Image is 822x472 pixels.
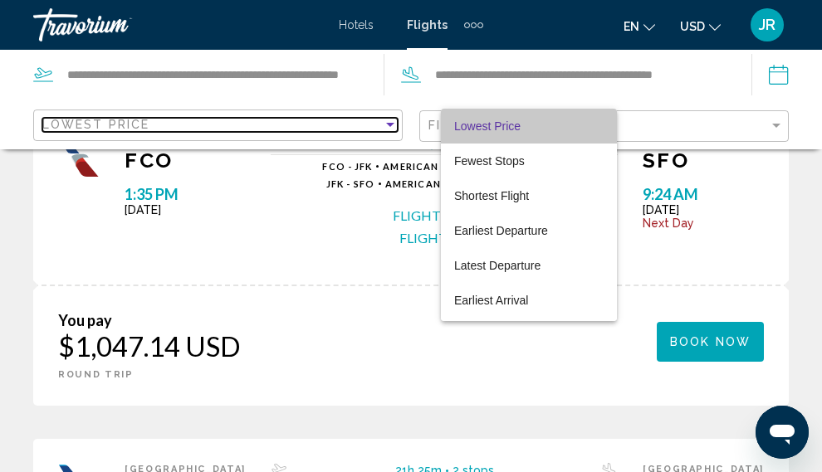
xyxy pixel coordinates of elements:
span: Fewest Stops [454,154,525,168]
span: Earliest Departure [454,224,548,237]
span: Latest Departure [454,259,541,272]
span: Earliest Arrival [454,294,528,307]
div: Sort by [441,109,617,321]
iframe: Button to launch messaging window [756,406,809,459]
span: Lowest Price [454,119,521,133]
span: Shortest Flight [454,189,529,202]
